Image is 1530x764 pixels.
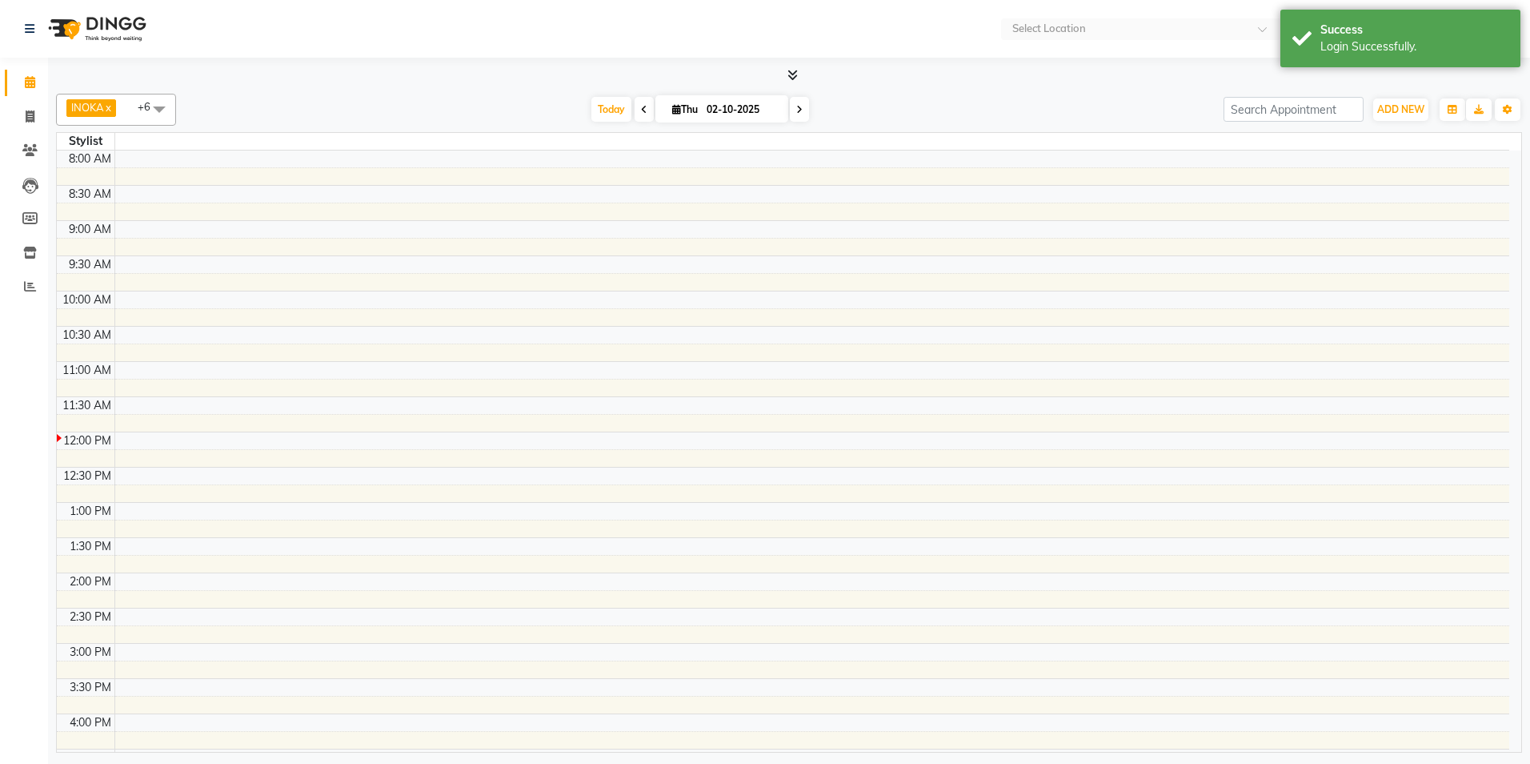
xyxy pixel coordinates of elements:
[702,98,782,122] input: 2025-10-02
[66,503,114,520] div: 1:00 PM
[66,538,114,555] div: 1:30 PM
[1373,99,1428,121] button: ADD NEW
[66,573,114,590] div: 2:00 PM
[60,468,114,485] div: 12:30 PM
[138,100,162,113] span: +6
[59,292,114,308] div: 10:00 AM
[66,186,114,203] div: 8:30 AM
[71,101,104,114] span: INOKA
[1224,97,1364,122] input: Search Appointment
[66,256,114,273] div: 9:30 AM
[66,714,114,731] div: 4:00 PM
[41,6,150,51] img: logo
[1320,22,1508,38] div: Success
[59,362,114,379] div: 11:00 AM
[66,151,114,167] div: 8:00 AM
[57,133,114,150] div: Stylist
[66,644,114,661] div: 3:00 PM
[1320,38,1508,55] div: Login Successfully.
[591,97,631,122] span: Today
[59,397,114,414] div: 11:30 AM
[66,679,114,696] div: 3:30 PM
[60,432,114,449] div: 12:00 PM
[1012,21,1086,37] div: Select Location
[59,327,114,344] div: 10:30 AM
[104,101,111,114] a: x
[1377,103,1424,115] span: ADD NEW
[66,609,114,625] div: 2:30 PM
[668,103,702,115] span: Thu
[66,221,114,238] div: 9:00 AM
